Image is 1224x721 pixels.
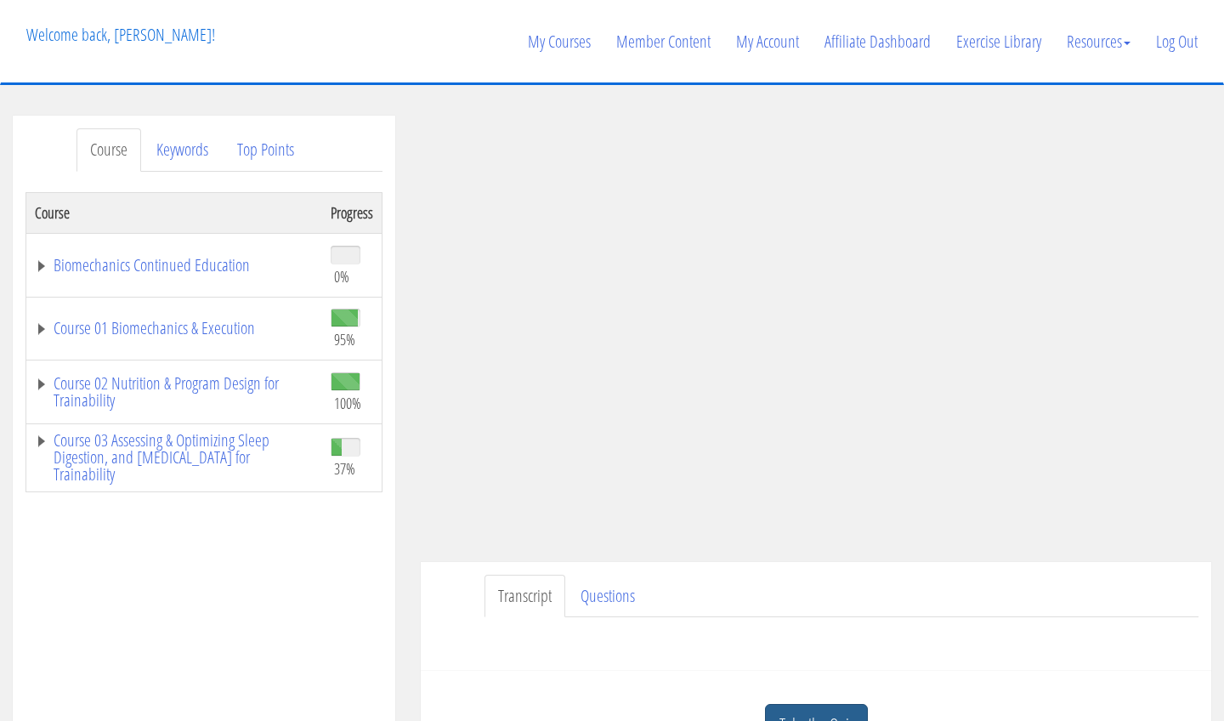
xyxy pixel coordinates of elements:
a: Exercise Library [943,1,1054,82]
a: Course [76,128,141,172]
span: 95% [334,330,355,349]
a: Biomechanics Continued Education [35,257,314,274]
a: Transcript [484,575,565,618]
a: Resources [1054,1,1143,82]
a: Course 02 Nutrition & Program Design for Trainability [35,375,314,409]
th: Course [26,192,323,233]
a: Course 03 Assessing & Optimizing Sleep Digestion, and [MEDICAL_DATA] for Trainability [35,432,314,483]
span: 37% [334,459,355,478]
a: Keywords [143,128,222,172]
span: 100% [334,394,361,412]
a: Course 01 Biomechanics & Execution [35,320,314,337]
p: Welcome back, [PERSON_NAME]! [14,1,228,69]
a: My Account [723,1,812,82]
a: Top Points [224,128,308,172]
th: Progress [322,192,382,233]
a: Questions [567,575,649,618]
span: 0% [334,267,349,286]
a: My Courses [515,1,603,82]
a: Log Out [1143,1,1210,82]
a: Affiliate Dashboard [812,1,943,82]
a: Member Content [603,1,723,82]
